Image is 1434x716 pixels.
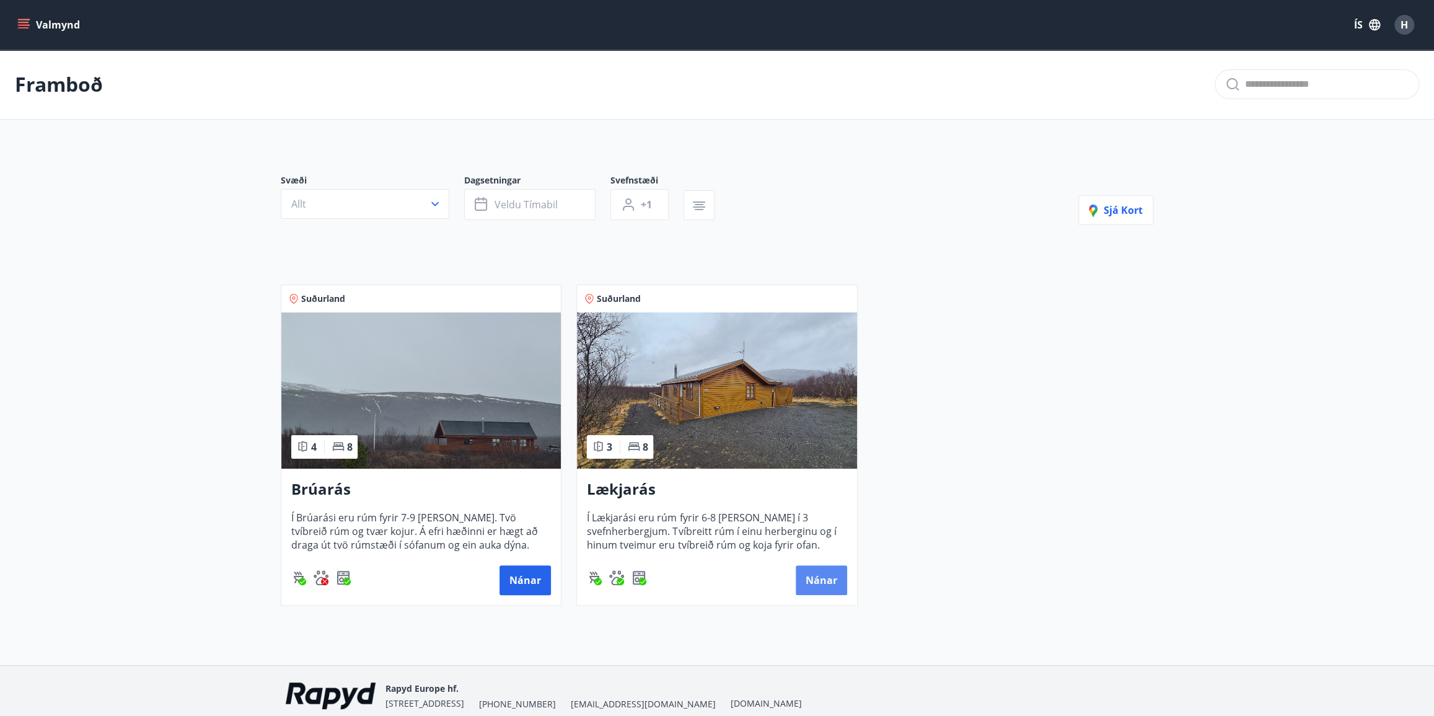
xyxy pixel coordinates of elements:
div: Gasgrill [587,570,602,585]
img: ZXjrS3QKesehq6nQAPjaRuRTI364z8ohTALB4wBr.svg [587,570,602,585]
h3: Brúarás [291,479,551,501]
a: [DOMAIN_NAME] [731,697,802,709]
span: H [1401,18,1408,32]
span: 3 [607,440,612,454]
img: ekj9gaOU4bjvQReEWNZ0zEMsCR0tgSDGv48UY51k.png [286,683,376,709]
span: Rapyd Europe hf. [385,683,459,694]
span: [STREET_ADDRESS] [385,697,464,709]
span: Sjá kort [1089,203,1143,217]
button: ÍS [1347,14,1387,36]
div: Gæludýr [609,570,624,585]
img: 7hj2GulIrg6h11dFIpsIzg8Ak2vZaScVwTihwv8g.svg [336,570,351,585]
button: Nánar [499,565,551,595]
span: Allt [291,197,306,211]
button: Allt [281,189,449,219]
button: Nánar [796,565,847,595]
span: Suðurland [597,293,641,305]
span: Í Lækjarási eru rúm fyrir 6-8 [PERSON_NAME] í 3 svefnherbergjum. Tvíbreitt rúm í einu herberginu ... [587,511,847,552]
div: Gasgrill [291,570,306,585]
img: pxcaIm5dSOV3FS4whs1soiYWTwFQvksT25a9J10C.svg [314,570,328,585]
div: Gæludýr [314,570,328,585]
span: Suðurland [301,293,345,305]
button: Sjá kort [1078,195,1153,225]
img: Paella dish [577,312,856,469]
span: +1 [641,198,652,211]
span: Svæði [281,174,464,189]
span: Veldu tímabil [495,198,558,211]
img: ZXjrS3QKesehq6nQAPjaRuRTI364z8ohTALB4wBr.svg [291,570,306,585]
span: 8 [643,440,648,454]
div: Uppþvottavél [336,570,351,585]
button: +1 [610,189,669,220]
span: Dagsetningar [464,174,610,189]
button: Veldu tímabil [464,189,596,220]
img: pxcaIm5dSOV3FS4whs1soiYWTwFQvksT25a9J10C.svg [609,570,624,585]
p: Framboð [15,71,103,98]
span: 4 [311,440,317,454]
span: [PHONE_NUMBER] [479,698,556,710]
div: Uppþvottavél [631,570,646,585]
button: menu [15,14,85,36]
span: Í Brúarási eru rúm fyrir 7-9 [PERSON_NAME]. Tvö tvíbreið rúm og tvær kojur. Á efri hæðinni er hæg... [291,511,551,552]
span: [EMAIL_ADDRESS][DOMAIN_NAME] [571,698,716,710]
button: H [1389,10,1419,40]
span: Svefnstæði [610,174,684,189]
img: Paella dish [281,312,561,469]
span: 8 [347,440,353,454]
h3: Lækjarás [587,479,847,501]
img: 7hj2GulIrg6h11dFIpsIzg8Ak2vZaScVwTihwv8g.svg [631,570,646,585]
